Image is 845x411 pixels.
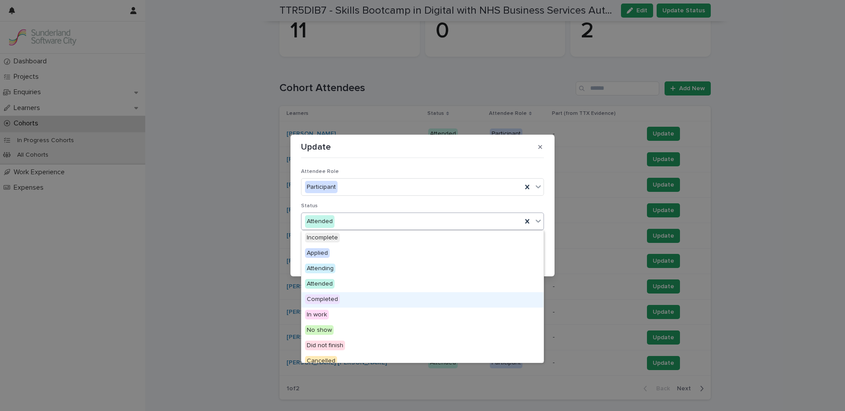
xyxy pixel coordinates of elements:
span: Attendee Role [301,169,339,174]
div: Participant [305,181,338,194]
span: Did not finish [305,341,345,350]
span: Cancelled [305,356,337,366]
div: Did not finish [301,338,544,354]
span: Attending [305,264,335,273]
div: Applied [301,246,544,261]
span: Status [301,203,318,209]
span: Incomplete [305,233,340,242]
span: In work [305,310,329,319]
div: Attended [301,277,544,292]
div: Attending [301,261,544,277]
div: Attended [305,215,334,228]
span: Attended [305,279,334,289]
div: In work [301,308,544,323]
div: Completed [301,292,544,308]
div: Cancelled [301,354,544,369]
div: No show [301,323,544,338]
p: Update [301,142,331,152]
span: Applied [305,248,330,258]
div: Incomplete [301,231,544,246]
span: No show [305,325,334,335]
span: Completed [305,294,340,304]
